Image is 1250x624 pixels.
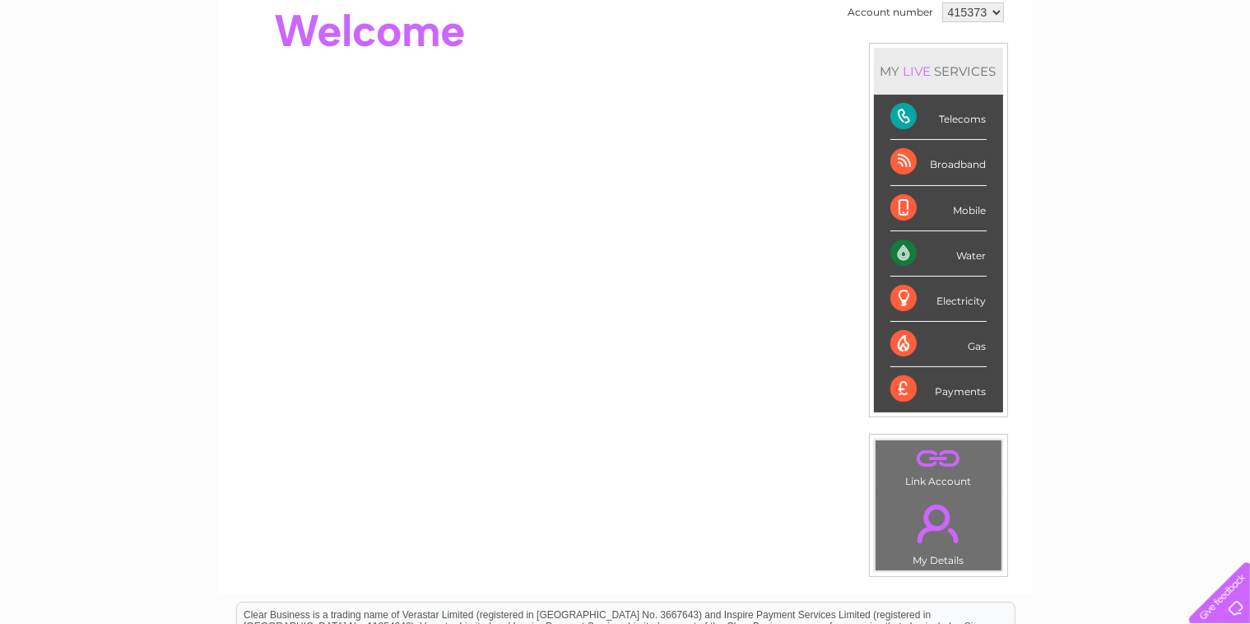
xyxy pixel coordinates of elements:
div: Clear Business is a trading name of Verastar Limited (registered in [GEOGRAPHIC_DATA] No. 3667643... [237,9,1015,80]
div: MY SERVICES [874,48,1003,95]
a: Water [960,70,992,82]
img: logo.png [44,43,128,93]
div: Mobile [890,186,987,231]
a: Telecoms [1048,70,1097,82]
a: . [880,445,997,473]
a: Energy [1001,70,1038,82]
a: Blog [1107,70,1131,82]
a: Contact [1141,70,1181,82]
td: My Details [875,491,1002,571]
div: Electricity [890,277,987,322]
div: Gas [890,322,987,367]
a: 0333 014 3131 [940,8,1053,29]
div: Payments [890,367,987,412]
div: Telecoms [890,95,987,140]
a: . [880,495,997,552]
td: Link Account [875,440,1002,491]
div: LIVE [900,63,935,79]
div: Broadband [890,140,987,185]
a: Log out [1196,70,1234,82]
div: Water [890,231,987,277]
